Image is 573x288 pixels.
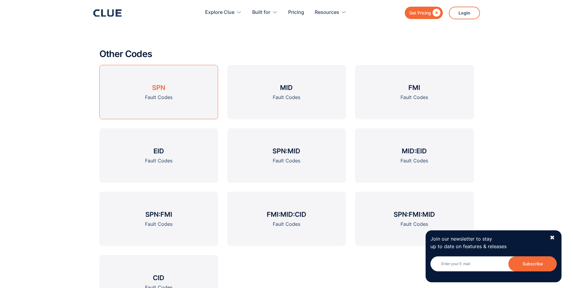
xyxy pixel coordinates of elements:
div: Fault Codes [401,157,428,165]
a: Get Pricing [405,7,443,19]
a: SPN:MIDFault Codes [227,128,346,183]
h3: SPN [152,83,165,92]
a: FMI:MID:CIDFault Codes [227,192,346,246]
input: Subscribe [508,256,557,271]
a: Pricing [288,3,304,22]
h3: CID [153,273,164,282]
div: Fault Codes [145,220,172,228]
div: Fault Codes [401,94,428,101]
h3: MID:EID [402,146,427,155]
a: Login [449,7,480,19]
a: SPN:FMI:MIDFault Codes [355,192,474,246]
div: Resources [315,3,339,22]
h3: FMI [408,83,420,92]
a: SPN:FMIFault Codes [99,192,218,246]
div: Fault Codes [273,157,300,165]
p: Join our newsletter to stay up to date on features & releases [430,235,544,250]
a: MID:EIDFault Codes [355,128,474,183]
div: Built for [252,3,278,22]
div: Fault Codes [145,157,172,165]
h3: SPN:FMI:MID [394,210,435,219]
div: Get Pricing [409,9,431,17]
div: Fault Codes [145,94,172,101]
div:  [431,9,440,17]
h3: MID [280,83,293,92]
a: MIDFault Codes [227,65,346,119]
a: EIDFault Codes [99,128,218,183]
div: Resources [315,3,346,22]
input: Enter your E-mail [430,256,557,271]
h3: SPN:FMI [145,210,172,219]
div: Explore Clue [205,3,242,22]
div: Fault Codes [273,94,300,101]
h3: SPN:MID [272,146,300,155]
a: SPNFault Codes [99,65,218,119]
form: Newsletter [430,256,557,277]
div: Fault Codes [273,220,300,228]
div: ✖ [550,234,555,242]
div: Fault Codes [401,220,428,228]
h3: FMI:MID:CID [267,210,306,219]
div: Built for [252,3,270,22]
h3: EID [153,146,164,155]
div: Explore Clue [205,3,234,22]
a: FMIFault Codes [355,65,474,119]
h2: Other Codes [99,49,474,59]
